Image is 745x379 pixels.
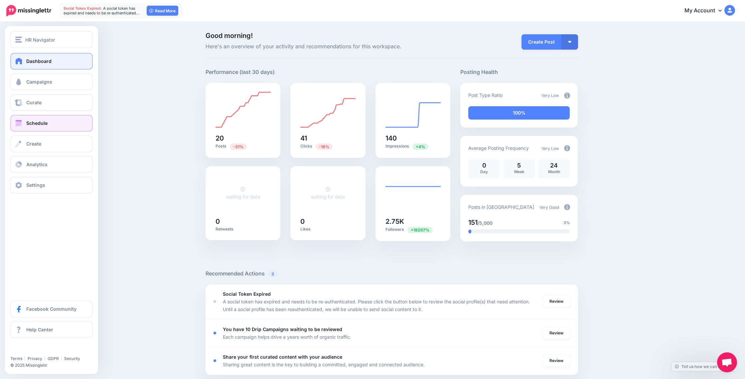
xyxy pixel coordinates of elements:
[468,91,503,99] p: Post Type Ratio
[480,169,488,174] span: Day
[10,53,93,70] a: Dashboard
[564,204,570,210] img: info-circle-grey.png
[10,136,93,152] a: Create
[223,291,271,297] b: Social Token Expired
[543,355,570,367] a: Review
[10,321,93,338] a: Help Center
[64,6,139,15] span: A social token has expired and needs to be re-authenticated…
[385,135,441,142] h5: 140
[541,93,559,98] span: Very Low
[48,356,59,361] a: GDPR
[268,271,277,277] span: 3
[678,3,735,19] a: My Account
[543,295,570,307] a: Review
[226,186,260,199] a: waiting for data
[568,41,571,43] img: arrow-down-white.png
[147,6,178,16] a: Read More
[216,135,271,142] h5: 20
[28,356,42,361] a: Privacy
[468,218,478,226] span: 151
[26,141,41,147] span: Create
[26,120,48,126] span: Schedule
[223,361,425,368] p: Sharing great content is the key to building a committed, engaged and connected audience.
[206,42,451,51] span: Here's an overview of your activity and recommendations for this workspace.
[564,145,570,151] img: info-circle-grey.png
[216,226,271,232] p: Retweets
[15,37,22,43] img: menu.png
[26,58,52,64] span: Dashboard
[300,143,356,150] p: Clicks
[300,135,356,142] h5: 41
[223,326,342,332] b: You have 10 Drip Campaigns waiting to be reviewed
[64,356,80,361] a: Security
[206,68,275,76] h5: Performance (last 30 days)
[26,100,42,105] span: Curate
[468,229,471,233] div: 3% of your posts in the last 30 days have been from Drip Campaigns
[10,301,93,317] a: Facebook Community
[26,182,45,188] span: Settings
[316,144,333,150] span: Previous period: 50
[548,169,560,174] span: Month
[507,163,531,169] p: 5
[10,115,93,132] a: Schedule
[541,146,559,151] span: Very Low
[514,169,524,174] span: Week
[460,68,578,76] h5: Posting Health
[468,144,529,152] p: Average Posting Frequency
[24,356,26,361] span: |
[26,162,48,167] span: Analytics
[26,327,53,332] span: Help Center
[541,163,566,169] p: 24
[223,354,342,360] b: Share your first curated content with your audience
[25,36,55,44] span: HR Navigator
[214,359,216,362] div: <div class='status-dot small red margin-right'></div>Error
[44,356,46,361] span: |
[521,34,561,50] a: Create Post
[206,269,578,278] h5: Recommended Actions
[385,226,441,233] p: Followers
[206,32,253,40] span: Good morning!
[407,227,433,233] span: Previous period: 15
[671,362,737,371] a: Tell us how we can improve
[10,362,98,369] li: © 2025 Missinglettr
[10,94,93,111] a: Curate
[214,332,216,334] div: <div class='status-dot small red margin-right'></div>Error
[717,352,737,372] a: Open de chat
[10,156,93,173] a: Analytics
[214,300,216,303] div: <div class='status-dot small red margin-right'></div>Error
[385,218,441,225] h5: 2.75K
[564,93,570,99] img: info-circle-grey.png
[472,163,497,169] p: 0
[216,143,271,150] p: Posts
[26,79,52,85] span: Campaigns
[478,220,493,226] span: /5,000
[563,219,570,226] span: 3%
[412,144,428,150] span: Previous period: 134
[10,177,93,193] a: Settings
[300,226,356,232] p: Likes
[216,218,271,225] h5: 0
[311,186,345,199] a: waiting for data
[300,218,356,225] h5: 0
[230,144,247,150] span: Previous period: 29
[468,106,570,120] div: 100% of your posts in the last 30 days have been from Drip Campaigns
[10,74,93,90] a: Campaigns
[539,205,559,210] span: Very Good
[61,356,62,361] span: |
[468,203,534,211] p: Posts in [GEOGRAPHIC_DATA]
[26,306,76,312] span: Facebook Community
[385,143,441,150] p: Impressions
[6,5,51,16] img: Missinglettr
[10,356,22,361] a: Terms
[64,6,102,11] span: Social Token Expired.
[223,333,351,341] p: Each campaign helps drive a years worth of organic traffic.
[10,31,93,48] button: HR Navigator
[543,327,570,339] a: Review
[223,298,536,313] p: A social token has expired and needs to be re-authenticated. Please click the button below to rev...
[10,346,62,353] iframe: Twitter Follow Button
